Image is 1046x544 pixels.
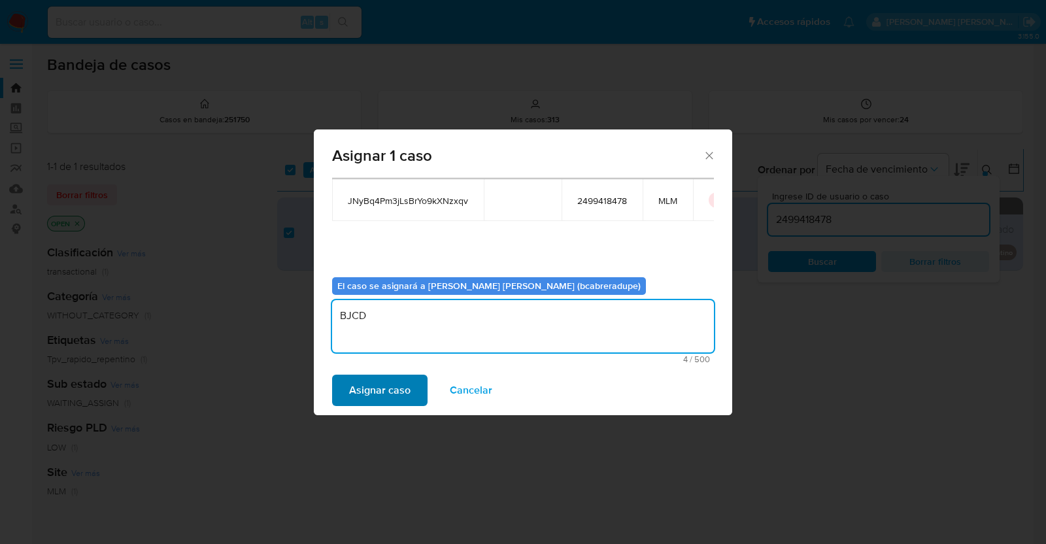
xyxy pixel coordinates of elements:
[337,279,641,292] b: El caso se asignará a [PERSON_NAME] [PERSON_NAME] (bcabreradupe)
[332,148,703,163] span: Asignar 1 caso
[348,195,468,207] span: JNyBq4Pm3jLsBrYo9kXNzxqv
[349,376,411,405] span: Asignar caso
[450,376,492,405] span: Cancelar
[658,195,677,207] span: MLM
[332,375,428,406] button: Asignar caso
[709,192,724,208] button: icon-button
[336,355,710,364] span: Máximo 500 caracteres
[332,300,714,352] textarea: BJCD
[703,149,715,161] button: Cerrar ventana
[314,129,732,415] div: assign-modal
[577,195,627,207] span: 2499418478
[433,375,509,406] button: Cancelar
